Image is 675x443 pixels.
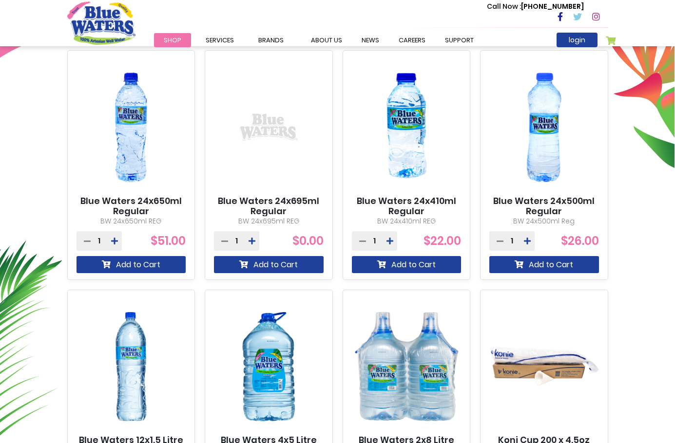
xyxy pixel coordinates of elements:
[214,298,324,435] img: Blue Waters 4x5 Litre
[487,1,584,12] p: [PHONE_NUMBER]
[77,216,186,226] p: BW 24x650ml REG
[489,256,599,273] button: Add to Cart
[561,233,599,249] span: $26.00
[352,256,462,273] button: Add to Cart
[77,298,186,435] img: Blue Waters 12x1.5 Litre
[424,233,461,249] span: $22.00
[206,36,234,45] span: Services
[352,59,462,196] img: Blue Waters 24x410ml Regular
[292,233,324,249] span: $0.00
[151,233,186,249] span: $51.00
[352,298,462,435] img: Blue Waters 2x8 Litre
[214,196,324,217] a: Blue Waters 24x695ml Regular
[489,196,599,217] a: Blue Waters 24x500ml Regular
[352,33,389,47] a: News
[389,33,435,47] a: careers
[487,1,521,11] span: Call Now :
[77,59,186,196] img: Blue Waters 24x650ml Regular
[352,196,462,217] a: Blue Waters 24x410ml Regular
[489,216,599,226] p: BW 24x500ml Reg
[214,256,324,273] button: Add to Cart
[435,33,483,47] a: support
[557,33,598,47] a: login
[164,36,181,45] span: Shop
[489,59,599,196] img: Blue Waters 24x500ml Regular
[258,36,284,45] span: Brands
[77,196,186,217] a: Blue Waters 24x650ml Regular
[220,78,317,176] img: Blue Waters 24x695ml Regular
[77,256,186,273] button: Add to Cart
[67,1,135,44] a: store logo
[301,33,352,47] a: about us
[214,216,324,226] p: BW 24x695ml REG
[489,298,599,435] img: Koni Cup 200 x 4.5oz
[352,216,462,226] p: BW 24x410ml REG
